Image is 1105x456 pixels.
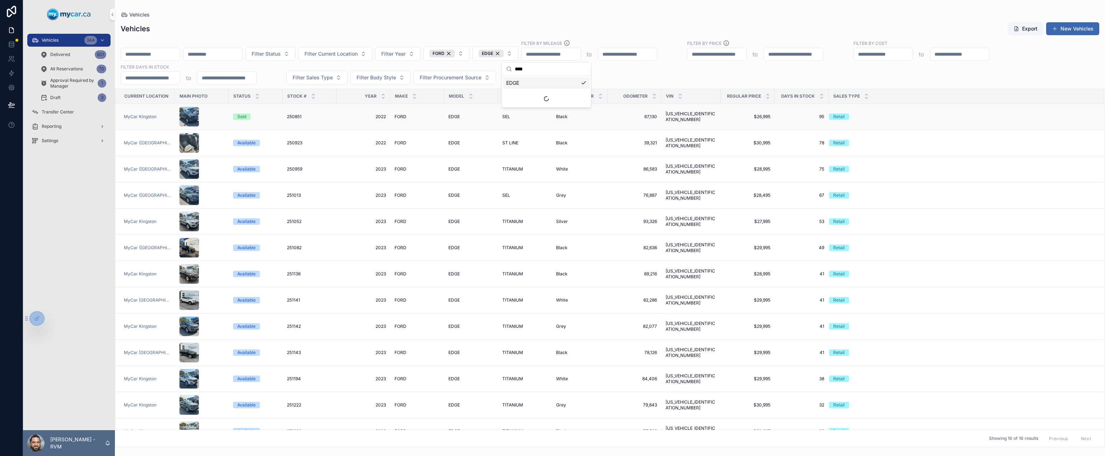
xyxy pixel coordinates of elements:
span: ST LINE [502,140,518,146]
a: $28,495 [725,192,770,198]
a: 82,077 [612,324,657,329]
a: Retail [829,218,1095,225]
a: Reporting [27,120,111,133]
span: 251138 [287,271,300,277]
a: [US_VEHICLE_IDENTIFICATION_NUMBER] [666,111,717,122]
a: Approval Required by Manager1 [36,77,111,90]
span: All Reservations [50,66,83,72]
span: 82,636 [612,245,657,251]
a: All Reservations70 [36,62,111,75]
span: EDGE [448,271,460,277]
span: 39,321 [612,140,657,146]
a: EDGE [448,219,494,224]
a: Grey [556,192,603,198]
a: Retail [829,166,1095,172]
span: Filter Current Location [304,50,358,57]
img: App logo [47,9,91,20]
span: FORD [395,166,406,172]
a: MyCar [GEOGRAPHIC_DATA] [124,297,171,303]
div: Available [237,245,256,251]
a: [US_VEHICLE_IDENTIFICATION_NUMBER] [666,268,717,280]
a: $26,995 [725,114,770,120]
span: 251013 [287,192,301,198]
a: 2023 [341,297,386,303]
span: EDGE [448,140,460,146]
div: Retail [833,297,845,303]
span: 251141 [287,297,300,303]
a: [US_VEHICLE_IDENTIFICATION_NUMBER] [666,216,717,227]
a: [US_VEHICLE_IDENTIFICATION_NUMBER] [666,190,717,201]
a: 86,583 [612,166,657,172]
a: EDGE [448,114,494,120]
a: Retail [829,113,1095,120]
a: MyCar Kingston [124,114,157,120]
span: FORD [395,140,406,146]
span: Filter Procurement Source [420,74,481,81]
span: 41 [779,324,824,329]
a: Vehicles [121,11,150,18]
span: MyCar Kingston [124,324,157,329]
span: [US_VEHICLE_IDENTIFICATION_NUMBER] [666,242,717,253]
span: 2023 [341,271,386,277]
a: MyCar ([GEOGRAPHIC_DATA]) [124,192,171,198]
a: TITANIUM [502,219,547,224]
span: 2022 [341,114,386,120]
a: Available [233,192,278,199]
a: Delivered801 [36,48,111,61]
button: Unselect 5 [429,50,455,57]
span: Black [556,245,568,251]
span: [US_VEHICLE_IDENTIFICATION_NUMBER] [666,163,717,175]
button: Unselect 10 [479,50,504,57]
span: $27,995 [725,219,770,224]
a: EDGE [448,297,494,303]
span: Grey [556,324,566,329]
a: 251052 [287,219,332,224]
div: Retail [833,192,845,199]
span: EDGE [448,297,460,303]
a: EDGE [448,245,494,251]
a: Black [556,245,603,251]
span: $28,995 [725,271,770,277]
span: TITANIUM [502,245,523,251]
a: 93,326 [612,219,657,224]
a: MyCar Kingston [124,219,171,224]
span: 251052 [287,219,302,224]
div: 70 [97,65,106,73]
a: Retail [829,245,1095,251]
a: EDGE [448,271,494,277]
span: Settings [42,138,58,144]
a: Available [233,323,278,330]
span: EDGE [448,219,460,224]
span: Black [556,271,568,277]
div: Retail [833,323,845,330]
span: 250923 [287,140,302,146]
div: Retail [833,113,845,120]
span: 75 [779,166,824,172]
div: Available [237,166,256,172]
div: Sold [237,113,246,120]
a: MyCar ([GEOGRAPHIC_DATA]) [124,140,171,146]
a: FORD [395,271,440,277]
a: 95 [779,114,824,120]
div: Available [237,140,256,146]
a: MyCar ([GEOGRAPHIC_DATA]) [124,245,171,251]
span: Grey [556,192,566,198]
a: MyCar Kingston [124,219,157,224]
a: FORD [395,114,440,120]
a: Black [556,271,603,277]
span: 250959 [287,166,302,172]
span: FORD [433,51,444,56]
button: Select Button [298,47,372,61]
div: Retail [833,245,845,251]
a: MyCar Kingston [124,271,157,277]
span: [US_VEHICLE_IDENTIFICATION_NUMBER] [666,137,717,149]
